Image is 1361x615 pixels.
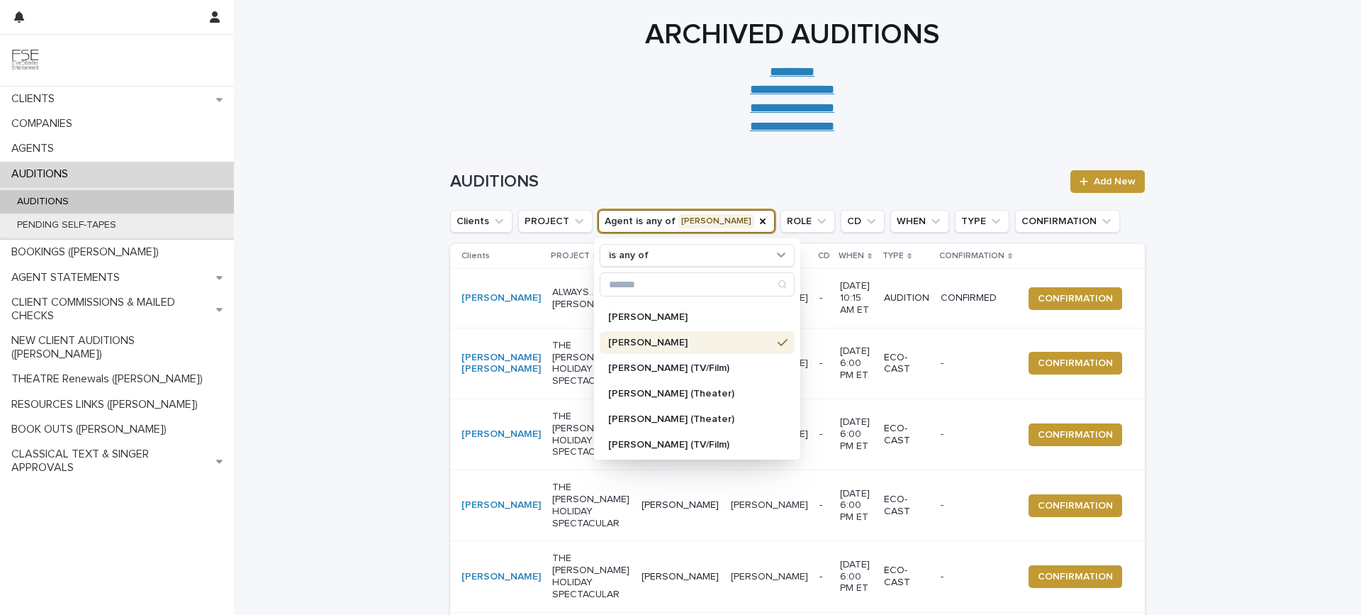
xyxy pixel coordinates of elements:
p: THEATRE Renewals ([PERSON_NAME]) [6,372,214,386]
p: [PERSON_NAME] [608,312,772,322]
p: RANDY ANDYS [731,568,811,583]
span: CONFIRMATION [1038,428,1113,442]
button: CONFIRMATION [1029,494,1122,517]
p: RANDY ANDYS [731,497,811,511]
p: ECO-CAST [884,423,929,447]
p: [DATE] 6:00 PM ET [840,416,873,452]
p: ECO-CAST [884,494,929,518]
span: CONFIRMATION [1038,292,1113,306]
input: Search [600,273,794,296]
p: BOOKINGS ([PERSON_NAME]) [6,245,170,259]
p: is any of [609,250,649,262]
p: AUDITIONS [6,196,80,208]
p: [DATE] 6:00 PM ET [840,488,873,523]
p: - [819,428,829,441]
p: - [819,499,829,511]
button: WHEN [890,210,949,233]
button: CONFIRMATION [1015,210,1120,233]
a: [PERSON_NAME] [461,571,541,583]
div: Search [600,272,795,297]
p: COMPANIES [6,117,84,131]
h1: AUDITIONS [450,172,1062,192]
button: CONFIRMATION [1029,287,1122,310]
p: THE [PERSON_NAME] HOLIDAY SPECTACULAR [552,340,630,387]
p: WHEN [839,248,864,264]
p: - [941,358,1012,370]
button: ROLE [780,210,835,233]
span: CONFIRMATION [1038,570,1113,584]
tr: [PERSON_NAME] THE [PERSON_NAME] HOLIDAY SPECTACULAR[PERSON_NAME][PERSON_NAME][PERSON_NAME] -[DATE... [450,541,1145,612]
tr: [PERSON_NAME] THE [PERSON_NAME] HOLIDAY SPECTACULAR[PERSON_NAME][PERSON_NAME][PERSON_NAME] -[DATE... [450,470,1145,541]
p: AUDITION [884,292,929,304]
p: AGENTS [6,142,65,155]
p: CONFIRMED [941,292,1012,304]
p: THE [PERSON_NAME] HOLIDAY SPECTACULAR [552,553,630,600]
p: CONFIRMATION [939,248,1004,264]
tr: [PERSON_NAME] [PERSON_NAME] THE [PERSON_NAME] HOLIDAY SPECTACULAR[PERSON_NAME] (Theater)[PERSON_N... [450,328,1145,399]
span: CONFIRMATION [1038,356,1113,370]
p: CLASSICAL TEXT & SINGER APPROVALS [6,448,216,475]
p: [DATE] 6:00 PM ET [840,345,873,381]
p: CLIENTS [6,92,66,106]
p: Clients [461,248,490,264]
button: CONFIRMATION [1029,423,1122,446]
p: - [819,571,829,583]
p: - [941,428,1012,441]
p: THE [PERSON_NAME] HOLIDAY SPECTACULAR [552,482,630,529]
p: [PERSON_NAME] (TV/Film) [608,440,772,450]
tr: [PERSON_NAME] THE [PERSON_NAME] HOLIDAY SPECTACULARArbender[PERSON_NAME][PERSON_NAME] -[DATE] 6:0... [450,399,1145,470]
span: CONFIRMATION [1038,499,1113,513]
p: CD [818,248,830,264]
p: PENDING SELF-TAPES [6,219,128,231]
p: [DATE] 6:00 PM ET [840,559,873,594]
p: - [941,499,1012,511]
a: [PERSON_NAME] [461,499,541,511]
tr: [PERSON_NAME] ALWAYS…[PERSON_NAME][PERSON_NAME][PERSON_NAME][PERSON_NAME] -[DATE] 10:15 AM ETAUDI... [450,269,1145,328]
p: [PERSON_NAME] (Theater) [608,414,772,424]
a: [PERSON_NAME] [PERSON_NAME] [461,352,541,376]
a: Add New [1070,170,1145,193]
img: 9JgRvJ3ETPGCJDhvPVA5 [11,46,40,74]
p: TYPE [883,248,904,264]
p: RESOURCES LINKS ([PERSON_NAME]) [6,398,209,411]
button: Agent [598,210,775,233]
p: [PERSON_NAME] [608,338,772,348]
button: PROJECT [518,210,593,233]
p: AUDITIONS [6,167,79,181]
button: CD [841,210,885,233]
a: [PERSON_NAME] [461,428,541,441]
p: THE [PERSON_NAME] HOLIDAY SPECTACULAR [552,411,630,458]
p: - [941,571,1012,583]
p: CLIENT COMMISSIONS & MAILED CHECKS [6,296,216,323]
p: - [819,358,829,370]
p: BOOK OUTS ([PERSON_NAME]) [6,423,178,436]
p: PROJECT [551,248,590,264]
p: [PERSON_NAME] [642,499,719,511]
button: CONFIRMATION [1029,352,1122,375]
p: ECO-CAST [884,565,929,589]
p: AGENT STATEMENTS [6,271,131,284]
h1: ARCHIVED AUDITIONS [445,18,1140,52]
p: ALWAYS…[PERSON_NAME] [552,287,630,311]
span: Add New [1094,177,1136,187]
a: [PERSON_NAME] [461,292,541,304]
p: [PERSON_NAME] (Theater) [608,389,772,399]
p: NEW CLIENT AUDITIONS ([PERSON_NAME]) [6,334,234,361]
button: Clients [450,210,513,233]
p: [PERSON_NAME] (TV/Film) [608,363,772,373]
button: TYPE [955,210,1009,233]
button: CONFIRMATION [1029,565,1122,588]
p: ECO-CAST [884,352,929,376]
p: [DATE] 10:15 AM ET [840,280,873,316]
p: [PERSON_NAME] [642,571,719,583]
p: - [819,292,829,304]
